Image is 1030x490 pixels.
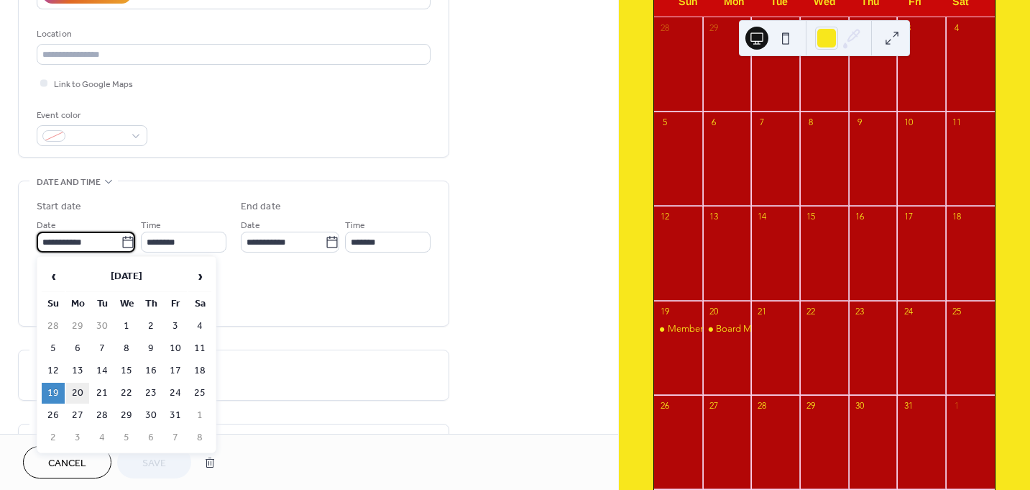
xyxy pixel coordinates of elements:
div: 21 [756,305,768,317]
td: 31 [164,405,187,426]
div: 25 [951,305,963,317]
span: Link to Google Maps [54,77,133,92]
div: 15 [805,211,817,223]
div: 24 [902,305,914,317]
td: 24 [164,383,187,404]
button: Cancel [23,446,111,478]
td: 4 [188,316,211,337]
td: 13 [66,360,89,381]
td: 26 [42,405,65,426]
div: Board Meeting [716,322,778,335]
td: 5 [42,338,65,359]
div: 27 [707,400,719,412]
div: 14 [756,211,768,223]
td: 5 [115,427,138,448]
td: 29 [66,316,89,337]
td: 25 [188,383,211,404]
span: Date [241,218,260,233]
th: Sa [188,294,211,314]
td: 21 [91,383,114,404]
div: 1 [951,400,963,412]
td: 28 [42,316,65,337]
td: 6 [139,427,162,448]
td: 30 [139,405,162,426]
th: Tu [91,294,114,314]
div: 7 [756,117,768,129]
td: 30 [91,316,114,337]
td: 23 [139,383,162,404]
div: Board Meeting [703,322,752,335]
th: [DATE] [66,261,187,292]
div: 9 [853,117,865,129]
td: 7 [164,427,187,448]
td: 11 [188,338,211,359]
div: 28 [658,22,671,34]
span: Time [345,218,365,233]
td: 27 [66,405,89,426]
div: 12 [658,211,671,223]
td: 22 [115,383,138,404]
td: 1 [188,405,211,426]
div: 17 [902,211,914,223]
div: 6 [707,117,719,129]
div: 4 [951,22,963,34]
td: 4 [91,427,114,448]
div: 5 [658,117,671,129]
td: 3 [164,316,187,337]
div: 30 [853,400,865,412]
div: 8 [805,117,817,129]
th: We [115,294,138,314]
div: Event color [37,108,144,123]
td: 29 [115,405,138,426]
div: Location [37,27,428,42]
th: Fr [164,294,187,314]
td: 16 [139,360,162,381]
td: 2 [42,427,65,448]
td: 6 [66,338,89,359]
td: 9 [139,338,162,359]
div: Start date [37,199,81,214]
span: › [189,262,211,291]
div: 23 [853,305,865,317]
div: 16 [853,211,865,223]
td: 8 [188,427,211,448]
div: 20 [707,305,719,317]
td: 2 [139,316,162,337]
div: End date [241,199,281,214]
td: 7 [91,338,114,359]
td: 15 [115,360,138,381]
span: Cancel [48,456,86,471]
td: 20 [66,383,89,404]
td: 10 [164,338,187,359]
th: Su [42,294,65,314]
div: 31 [902,400,914,412]
div: Member Appreciation Day [668,322,777,335]
th: Mo [66,294,89,314]
span: Time [141,218,161,233]
span: Date [37,218,56,233]
td: 1 [115,316,138,337]
td: 8 [115,338,138,359]
div: 19 [658,305,671,317]
div: 11 [951,117,963,129]
div: 13 [707,211,719,223]
div: 10 [902,117,914,129]
td: 19 [42,383,65,404]
span: ‹ [42,262,64,291]
span: Date and time [37,175,101,190]
td: 12 [42,360,65,381]
td: 17 [164,360,187,381]
div: 22 [805,305,817,317]
div: Member Appreciation Day [654,322,703,335]
div: 18 [951,211,963,223]
td: 3 [66,427,89,448]
div: 29 [707,22,719,34]
td: 14 [91,360,114,381]
td: 28 [91,405,114,426]
div: 28 [756,400,768,412]
div: 29 [805,400,817,412]
th: Th [139,294,162,314]
div: 26 [658,400,671,412]
td: 18 [188,360,211,381]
